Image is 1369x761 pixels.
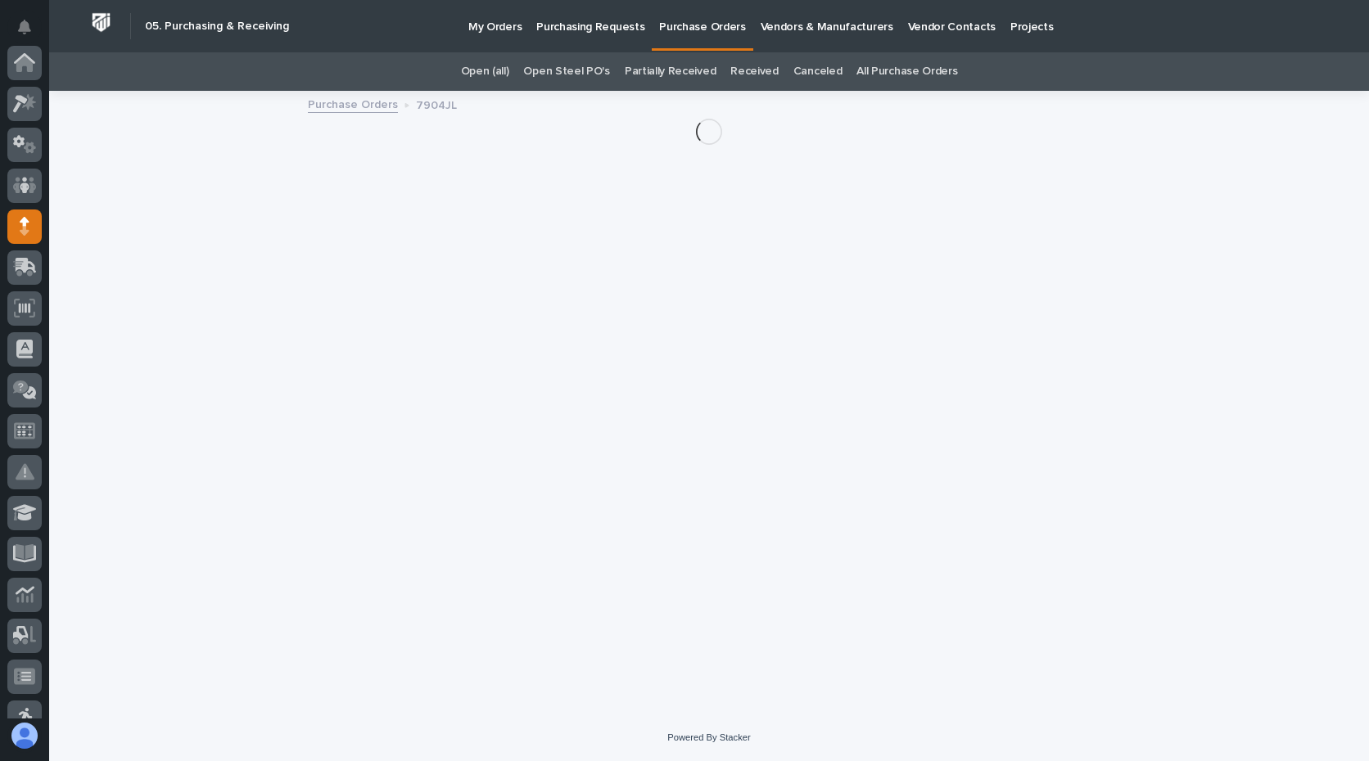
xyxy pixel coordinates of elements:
[416,95,457,113] p: 7904JL
[730,52,779,91] a: Received
[461,52,509,91] a: Open (all)
[625,52,716,91] a: Partially Received
[667,732,750,742] a: Powered By Stacker
[308,94,398,113] a: Purchase Orders
[7,718,42,753] button: users-avatar
[523,52,609,91] a: Open Steel PO's
[7,10,42,44] button: Notifications
[20,20,42,46] div: Notifications
[86,7,116,38] img: Workspace Logo
[793,52,843,91] a: Canceled
[856,52,957,91] a: All Purchase Orders
[145,20,289,34] h2: 05. Purchasing & Receiving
